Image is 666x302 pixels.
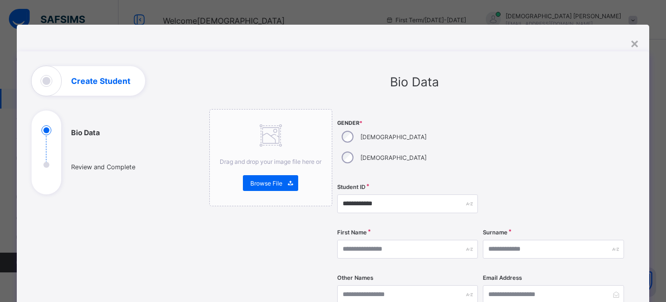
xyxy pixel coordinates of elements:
[71,77,130,85] h1: Create Student
[220,158,321,165] span: Drag and drop your image file here or
[483,274,522,281] label: Email Address
[337,184,365,190] label: Student ID
[337,229,367,236] label: First Name
[250,180,282,187] span: Browse File
[337,274,373,281] label: Other Names
[630,35,639,51] div: ×
[483,229,508,236] label: Surname
[209,109,332,206] div: Drag and drop your image file here orBrowse File
[337,120,478,126] span: Gender
[360,154,427,161] label: [DEMOGRAPHIC_DATA]
[390,75,439,89] span: Bio Data
[360,133,427,141] label: [DEMOGRAPHIC_DATA]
